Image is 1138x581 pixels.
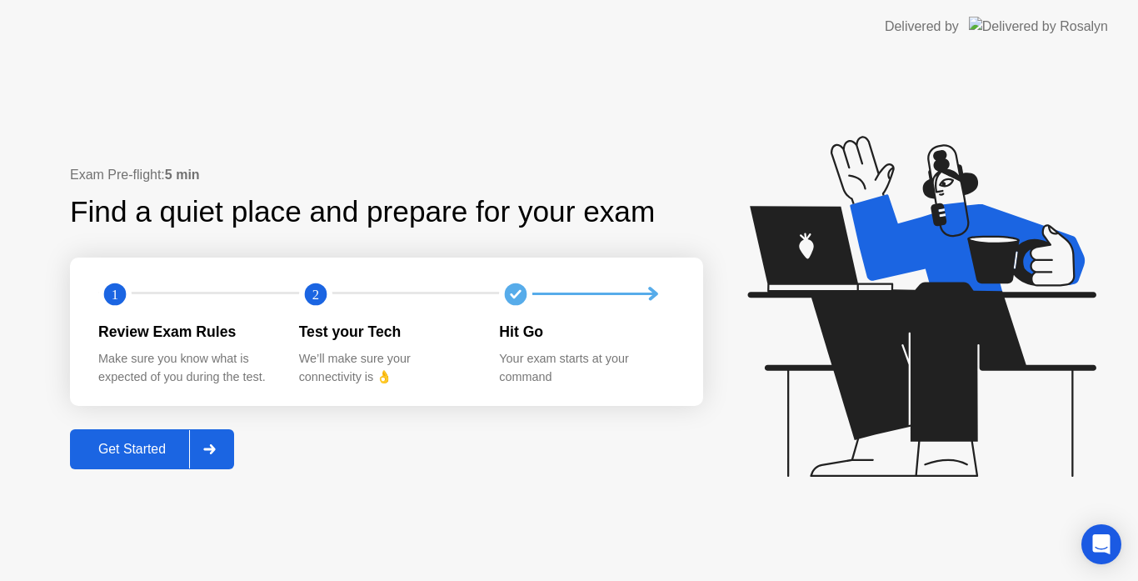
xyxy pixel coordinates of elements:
[70,190,657,234] div: Find a quiet place and prepare for your exam
[299,321,473,343] div: Test your Tech
[969,17,1108,36] img: Delivered by Rosalyn
[70,429,234,469] button: Get Started
[1081,524,1121,564] div: Open Intercom Messenger
[70,165,703,185] div: Exam Pre-flight:
[98,350,272,386] div: Make sure you know what is expected of you during the test.
[499,350,673,386] div: Your exam starts at your command
[75,442,189,457] div: Get Started
[312,286,319,302] text: 2
[98,321,272,343] div: Review Exam Rules
[499,321,673,343] div: Hit Go
[112,286,118,302] text: 1
[299,350,473,386] div: We’ll make sure your connectivity is 👌
[885,17,959,37] div: Delivered by
[165,168,200,182] b: 5 min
